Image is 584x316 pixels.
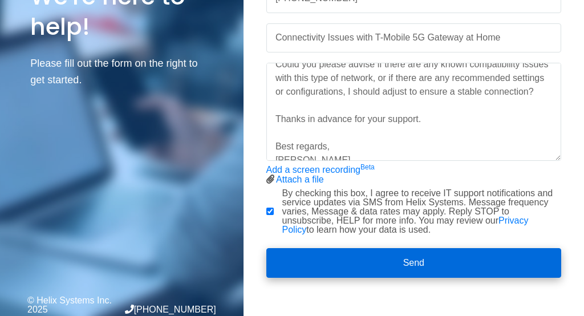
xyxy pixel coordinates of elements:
button: Send [266,248,562,278]
input: Subject [266,23,562,53]
sup: Beta [360,163,375,171]
a: Attach a file [276,175,324,184]
p: Please fill out the form on the right to get started. [30,55,213,88]
a: Add a screen recordingBeta [266,165,375,175]
div: [PHONE_NUMBER] [121,305,216,314]
label: By checking this box, I agree to receive IT support notifications and service updates via SMS fro... [282,189,562,234]
div: © Helix Systems Inc. 2025 [27,296,121,314]
a: Privacy Policy [282,216,529,234]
